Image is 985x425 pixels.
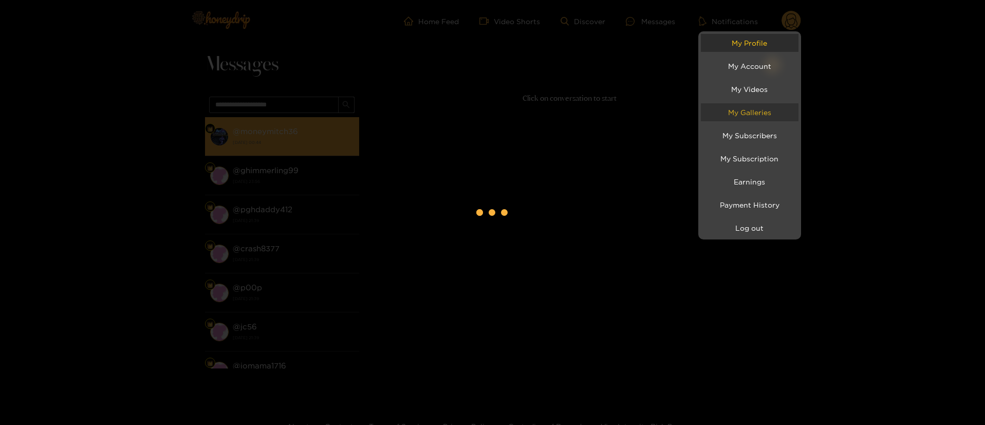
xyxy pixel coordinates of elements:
button: Log out [701,219,798,237]
a: My Subscribers [701,126,798,144]
a: My Profile [701,34,798,52]
a: My Account [701,57,798,75]
a: Earnings [701,173,798,191]
a: My Subscription [701,150,798,168]
a: My Videos [701,80,798,98]
a: Payment History [701,196,798,214]
a: My Galleries [701,103,798,121]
